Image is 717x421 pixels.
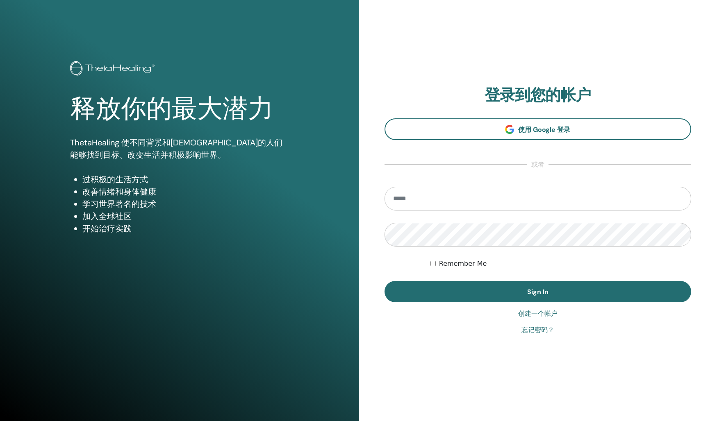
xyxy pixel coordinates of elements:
[521,325,554,335] a: 忘记密码？
[430,259,691,269] div: Keep me authenticated indefinitely or until I manually logout
[82,210,289,222] li: 加入全球社区
[385,281,692,302] button: Sign In
[82,186,289,198] li: 改善情绪和身体健康
[70,136,289,161] p: ThetaHealing 使不同背景和[DEMOGRAPHIC_DATA]的人们能够找到目标、改变生活并积极影响世界。
[518,309,558,319] a: 创建一个帐户
[527,160,549,170] span: 或者
[385,118,692,140] a: 使用 Google 登录
[385,86,692,105] h2: 登录到您的帐户
[70,94,289,124] h1: 释放你的最大潜力
[518,125,570,134] span: 使用 Google 登录
[82,222,289,235] li: 开始治疗实践
[527,287,549,296] span: Sign In
[82,173,289,186] li: 过积极的生活方式
[82,198,289,210] li: 学习世界著名的技术
[439,259,487,269] label: Remember Me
